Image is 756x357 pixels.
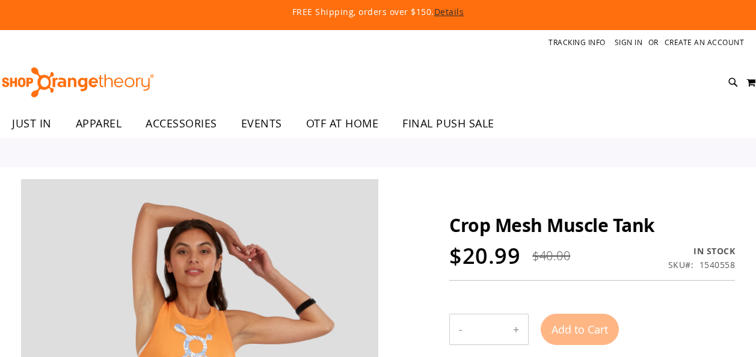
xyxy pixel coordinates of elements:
a: Sign In [615,37,643,47]
span: EVENTS [241,110,282,137]
div: Availability [668,245,736,257]
p: FREE Shipping, orders over $150. [43,6,713,18]
a: Tracking Info [549,37,606,47]
a: FINAL PUSH SALE [390,110,506,138]
button: Decrease product quantity [450,314,472,344]
span: JUST IN [12,110,52,137]
input: Product quantity [472,315,504,344]
div: In stock [668,245,736,257]
strong: SKU [668,259,694,270]
span: FINAL PUSH SALE [402,110,494,137]
span: OTF AT HOME [306,110,379,137]
a: EVENTS [229,110,294,138]
span: $20.99 [449,241,520,270]
a: APPAREL [64,110,134,137]
a: OTF AT HOME [294,110,391,138]
button: Increase product quantity [504,314,528,344]
a: ACCESSORIES [134,110,229,138]
span: APPAREL [76,110,122,137]
span: $40.00 [532,248,570,264]
div: 1540558 [699,259,736,271]
span: ACCESSORIES [146,110,217,137]
a: Create an Account [665,37,745,47]
a: Details [434,6,464,17]
span: Crop Mesh Muscle Tank [449,213,655,237]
